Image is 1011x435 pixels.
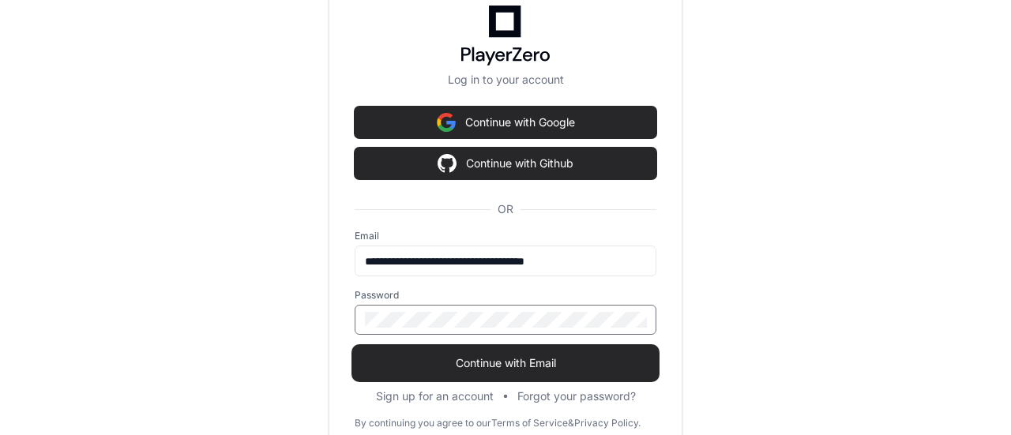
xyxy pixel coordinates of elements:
[355,230,656,242] label: Email
[355,107,656,138] button: Continue with Google
[438,148,457,179] img: Sign in with google
[574,417,641,429] a: Privacy Policy.
[437,107,456,138] img: Sign in with google
[355,72,656,88] p: Log in to your account
[517,388,636,404] button: Forgot your password?
[355,417,491,429] div: By continuing you agree to our
[355,148,656,179] button: Continue with Github
[355,289,656,302] label: Password
[355,347,656,379] button: Continue with Email
[491,417,568,429] a: Terms of Service
[568,417,574,429] div: &
[491,201,520,217] span: OR
[355,355,656,371] span: Continue with Email
[376,388,494,404] button: Sign up for an account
